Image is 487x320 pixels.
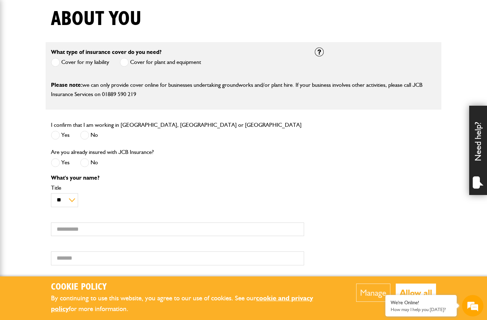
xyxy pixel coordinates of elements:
[51,81,82,88] span: Please note:
[51,49,162,55] label: What type of insurance cover do you need?
[469,106,487,195] div: Need help?
[51,7,142,31] h1: About you
[120,58,201,67] label: Cover for plant and equipment
[12,40,30,50] img: d_20077148190_company_1631870298795_20077148190
[51,131,70,140] label: Yes
[80,131,98,140] label: No
[9,129,130,214] textarea: Type your message and hit 'Enter'
[396,284,436,302] button: Allow all
[9,66,130,82] input: Enter your last name
[51,175,304,181] p: What's your name?
[51,122,302,128] label: I confirm that I am working in [GEOGRAPHIC_DATA], [GEOGRAPHIC_DATA] or [GEOGRAPHIC_DATA]
[51,293,334,315] p: By continuing to use this website, you agree to our use of cookies. See our for more information.
[51,149,154,155] label: Are you already insured with JCB Insurance?
[51,158,70,167] label: Yes
[51,80,436,99] p: we can only provide cover online for businesses undertaking groundworks and/or plant hire. If you...
[391,307,451,312] p: How may I help you today?
[51,185,304,191] label: Title
[117,4,134,21] div: Minimize live chat window
[51,58,109,67] label: Cover for my liability
[356,284,390,302] button: Manage
[391,300,451,306] div: We're Online!
[51,282,334,293] h2: Cookie Policy
[37,40,120,49] div: Chat with us now
[97,220,129,230] em: Start Chat
[9,87,130,103] input: Enter your email address
[9,108,130,124] input: Enter your phone number
[80,158,98,167] label: No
